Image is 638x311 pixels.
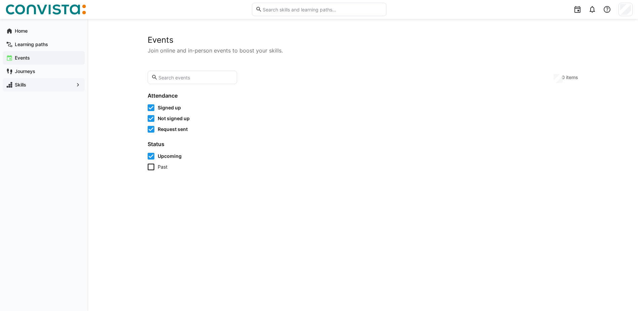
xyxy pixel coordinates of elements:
input: Search events [158,74,233,80]
span: Not signed up [158,115,190,122]
h2: Events [148,35,578,45]
span: Past [158,164,167,170]
input: Search skills and learning paths… [262,6,382,12]
h4: Status [148,141,231,147]
h4: Attendance [148,92,231,99]
span: 0 [562,74,565,81]
p: Join online and in-person events to boost your skills. [148,46,578,55]
span: Upcoming [158,153,182,160]
span: Signed up [158,104,181,111]
span: items [566,74,578,81]
span: Request sent [158,126,188,133]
